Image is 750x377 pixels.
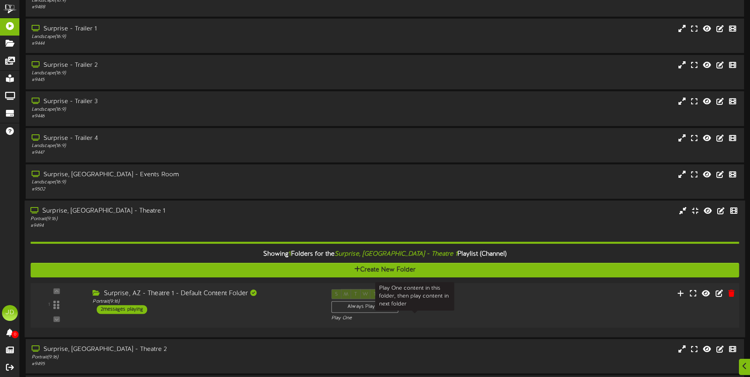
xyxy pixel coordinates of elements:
div: Surprise, [GEOGRAPHIC_DATA] - Theatre 2 [32,345,319,354]
div: Landscape ( 16:9 ) [32,106,319,113]
div: Surprise, [GEOGRAPHIC_DATA] - Theatre 1 [30,206,319,215]
div: Landscape ( 16:9 ) [32,179,319,186]
div: # 9446 [32,113,319,120]
div: Surprise, [GEOGRAPHIC_DATA] - Events Room [32,170,319,179]
div: Surprise, AZ - Theatre 1 - Default Content Folder [93,289,319,298]
span: 0 [11,331,19,338]
div: # 9494 [30,222,319,229]
div: # 9444 [32,40,319,47]
div: Surprise - Trailer 4 [32,134,319,143]
div: Landscape ( 16:9 ) [32,143,319,149]
div: Surprise - Trailer 3 [32,97,319,106]
div: Always Playing [331,301,398,313]
div: Portrait ( 9:16 ) [30,215,319,222]
span: 1 [289,251,291,258]
div: # 9447 [32,149,319,156]
div: 2 messages playing [97,305,147,314]
div: Showing Folders for the Playlist (Channel) [25,246,745,263]
div: Portrait ( 9:16 ) [32,354,319,361]
div: # 9495 [32,361,319,368]
button: Create New Folder [30,263,739,277]
div: Landscape ( 16:9 ) [32,70,319,77]
div: Surprise - Trailer 2 [32,61,319,70]
div: Surprise - Trailer 1 [32,25,319,34]
div: Landscape ( 16:9 ) [32,34,319,40]
i: Surprise, [GEOGRAPHIC_DATA] - Theatre 1 [334,251,457,258]
div: # 9502 [32,186,319,193]
div: Play One [331,315,498,321]
div: Portrait ( 9:16 ) [93,298,319,305]
div: # 9488 [32,4,319,11]
div: JD [2,305,18,321]
div: # 9445 [32,77,319,83]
